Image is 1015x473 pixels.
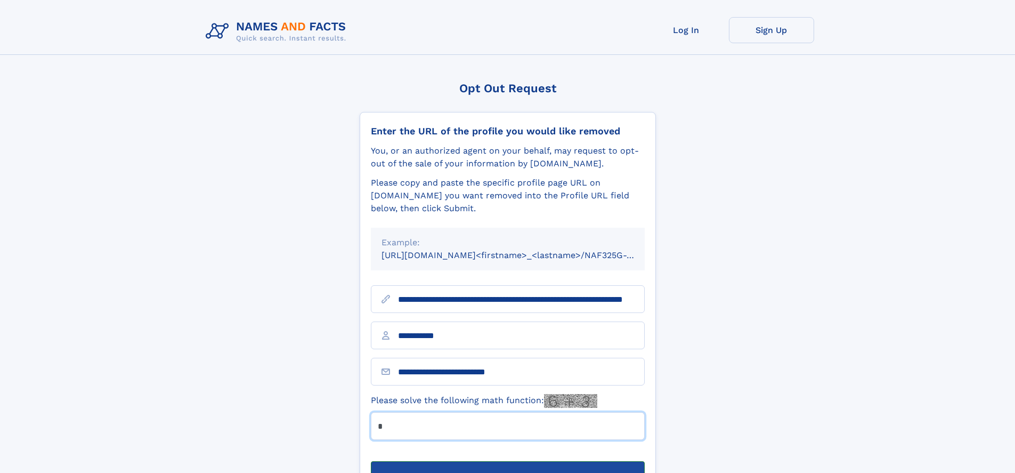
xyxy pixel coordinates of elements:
div: You, or an authorized agent on your behalf, may request to opt-out of the sale of your informatio... [371,145,645,170]
small: [URL][DOMAIN_NAME]<firstname>_<lastname>/NAF325G-xxxxxxxx [381,250,665,260]
a: Sign Up [729,17,814,43]
div: Opt Out Request [360,82,656,95]
a: Log In [644,17,729,43]
div: Enter the URL of the profile you would like removed [371,125,645,137]
div: Example: [381,236,634,249]
div: Please copy and paste the specific profile page URL on [DOMAIN_NAME] you want removed into the Pr... [371,177,645,215]
img: Logo Names and Facts [201,17,355,46]
label: Please solve the following math function: [371,394,597,408]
